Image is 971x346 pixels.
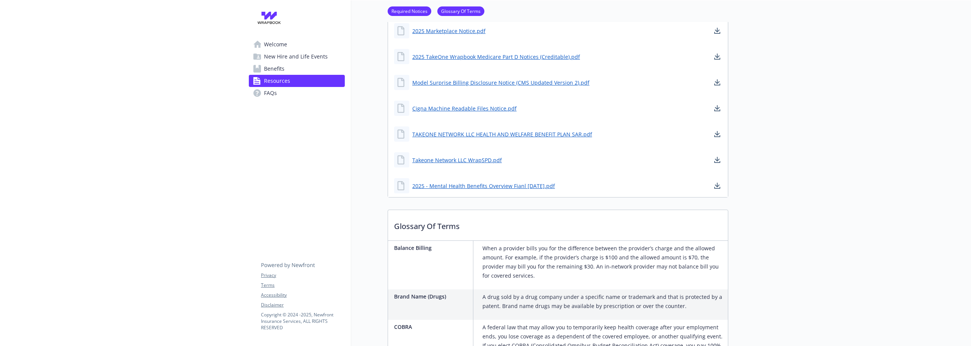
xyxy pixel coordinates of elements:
a: Privacy [261,272,344,279]
p: Glossary Of Terms [388,210,728,238]
a: Terms [261,282,344,289]
a: download document [713,130,722,139]
p: A drug sold by a drug company under a specific name or trademark and that is protected by a paten... [482,292,725,311]
a: 2025 - Mental Health Benefits Overview Fianl [DATE].pdf [412,182,555,190]
p: Brand Name (Drugs) [394,292,470,300]
a: 2025 Marketplace Notice.pdf [412,27,485,35]
a: download document [713,26,722,35]
a: Glossary Of Terms [437,7,484,14]
a: Takeone Network LLC WrapSPD.pdf [412,156,502,164]
a: download document [713,52,722,61]
span: Welcome [264,38,287,51]
a: New Hire and Life Events [249,51,345,63]
a: Model Surprise Billing Disclosure Notice (CMS Updated Version 2).pdf [412,79,589,87]
span: New Hire and Life Events [264,51,328,63]
span: FAQs [264,87,277,99]
a: Disclaimer [261,302,344,308]
a: FAQs [249,87,345,99]
a: Resources [249,75,345,87]
a: Required Notices [388,7,431,14]
p: Balance Billing [394,244,470,252]
p: COBRA [394,323,470,331]
p: When a provider bills you for the difference between the provider’s charge and the allowed amount... [482,244,725,280]
a: TAKEONE NETWORK LLC HEALTH AND WELFARE BENEFIT PLAN SAR.pdf [412,130,592,138]
a: download document [713,155,722,164]
span: Resources [264,75,290,87]
a: download document [713,78,722,87]
a: Welcome [249,38,345,51]
a: Cigna Machine Readable Files Notice.pdf [412,104,517,112]
a: download document [713,104,722,113]
span: Benefits [264,63,284,75]
a: download document [713,181,722,190]
p: Copyright © 2024 - 2025 , Newfront Insurance Services, ALL RIGHTS RESERVED [261,311,344,331]
a: 2025 TakeOne Wrapbook Medicare Part D Notices (Creditable).pdf [412,53,580,61]
a: Benefits [249,63,345,75]
a: Accessibility [261,292,344,299]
